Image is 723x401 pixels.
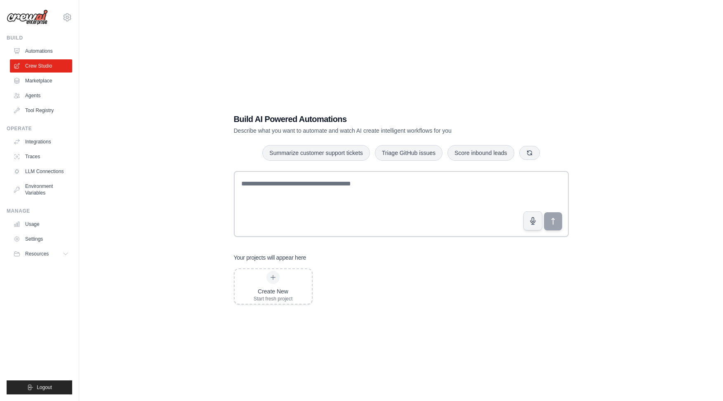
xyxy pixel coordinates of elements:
div: Create New [254,287,293,295]
p: Describe what you want to automate and watch AI create intelligent workflows for you [234,127,511,135]
div: Manage [7,208,72,214]
button: Resources [10,247,72,260]
a: Crew Studio [10,59,72,73]
a: Environment Variables [10,180,72,199]
a: Usage [10,218,72,231]
a: LLM Connections [10,165,72,178]
button: Logout [7,380,72,394]
a: Traces [10,150,72,163]
div: Build [7,35,72,41]
button: Triage GitHub issues [375,145,443,161]
h1: Build AI Powered Automations [234,113,511,125]
h3: Your projects will appear here [234,253,306,262]
a: Automations [10,45,72,58]
button: Summarize customer support tickets [262,145,370,161]
span: Logout [37,384,52,391]
span: Resources [25,251,49,257]
button: Click to speak your automation idea [523,211,542,230]
a: Tool Registry [10,104,72,117]
img: Logo [7,9,48,25]
a: Integrations [10,135,72,148]
a: Agents [10,89,72,102]
button: Get new suggestions [519,146,540,160]
a: Marketplace [10,74,72,87]
button: Score inbound leads [447,145,514,161]
div: Operate [7,125,72,132]
div: Start fresh project [254,295,293,302]
a: Settings [10,232,72,246]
